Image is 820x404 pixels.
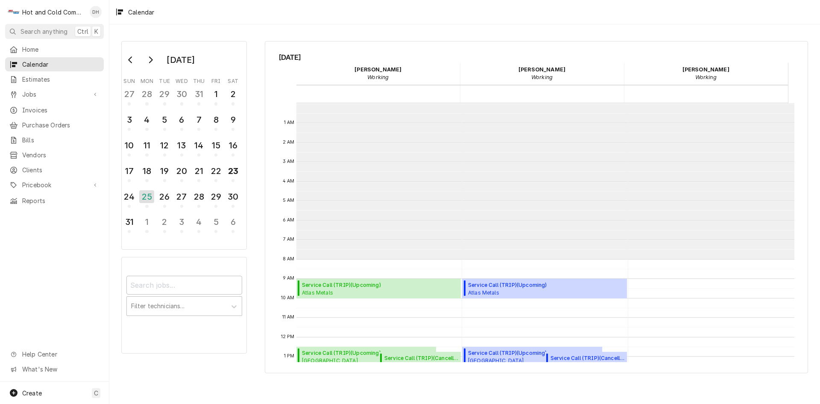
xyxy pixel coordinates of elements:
div: [Service] Service Call (TRIP) Atlas Metals ICE / 5680 New Northside Dr, Atlanta, GA 30328 ID: JOB... [462,279,627,298]
span: Atlas Metals ICE / [STREET_ADDRESS] [302,289,381,296]
span: Service Call (TRIP) ( Upcoming ) [468,349,600,357]
div: 14 [192,139,205,152]
span: Create [22,389,42,397]
div: 21 [192,165,205,177]
span: Ctrl [77,27,88,36]
div: 27 [123,88,136,100]
a: Clients [5,163,104,177]
div: 1 [209,88,223,100]
div: 29 [158,88,171,100]
span: 7 AM [281,236,297,243]
span: Search anything [20,27,67,36]
div: Daryl Harris - Working [296,63,460,84]
span: Warner Bros. Discovery WBD / [STREET_ADDRESS][PERSON_NAME] [384,362,458,369]
a: Go to Help Center [5,347,104,361]
div: 6 [175,113,188,126]
span: Warner Bros. Discovery WBD / [STREET_ADDRESS][PERSON_NAME] [551,362,624,369]
div: Calendar Day Picker [121,41,247,250]
span: Help Center [22,350,99,359]
span: Home [22,45,100,54]
div: 6 [226,215,240,228]
div: 22 [209,165,223,177]
span: Service Call (TRIP) ( Cancelled ) [551,354,624,362]
span: 2 AM [281,139,297,146]
div: [Service] Service Call (TRIP) Whitefield Academy Atheletic Center Dining / 1 Whitefield Academy D... [296,347,436,366]
a: Go to Pricebook [5,178,104,192]
div: DH [90,6,102,18]
div: 12 [158,139,171,152]
th: Friday [208,75,225,85]
a: Bills [5,133,104,147]
div: 15 [209,139,223,152]
span: What's New [22,365,99,374]
span: Service Call (TRIP) ( Upcoming ) [468,281,547,289]
input: Search jobs... [126,276,242,295]
div: 27 [175,190,188,203]
span: Service Call (TRIP) ( Upcoming ) [302,281,381,289]
div: 10 [123,139,136,152]
div: 31 [192,88,205,100]
span: Bills [22,136,100,144]
div: 8 [209,113,223,126]
em: Working [367,74,389,80]
div: [DATE] [164,53,198,67]
div: 25 [139,190,154,203]
span: Service Call (TRIP) ( Upcoming ) [302,349,433,357]
div: Service Call (TRIP)(Upcoming)Atlas MetalsICE / [STREET_ADDRESS] [296,279,461,298]
div: [Service] Service Call (TRIP) Atlas Metals ICE / 5680 New Northside Dr, Atlanta, GA 30328 ID: JOB... [296,279,461,298]
div: 30 [226,190,240,203]
span: Vendors [22,150,100,159]
div: Service Call (TRIP)(Upcoming)[GEOGRAPHIC_DATA]Atheletic Center Dining / [STREET_ADDRESS][US_STATE] [296,347,436,366]
span: 1 AM [282,119,297,126]
span: [GEOGRAPHIC_DATA] Atheletic Center Dining / [STREET_ADDRESS][US_STATE] [468,357,600,364]
strong: [PERSON_NAME] [354,66,401,73]
div: 5 [158,113,171,126]
span: Jobs [22,90,87,99]
div: 13 [175,139,188,152]
button: Go to previous month [122,53,139,67]
div: Jason Thomason - Working [624,63,788,84]
button: Search anythingCtrlK [5,24,104,39]
span: Reports [22,196,100,205]
div: David Harris - Working [460,63,624,84]
span: Calendar [22,60,100,69]
div: Daryl Harris's Avatar [90,6,102,18]
span: 6 AM [281,217,297,224]
th: Thursday [190,75,208,85]
div: 2 [226,88,240,100]
span: 3 AM [281,158,297,165]
span: Service Call (TRIP) ( Cancelled ) [384,354,458,362]
strong: [PERSON_NAME] [518,66,565,73]
div: 3 [175,215,188,228]
span: 1 PM [282,353,297,360]
div: 5 [209,215,223,228]
span: Purchase Orders [22,121,100,130]
div: Hot and Cold Commercial Kitchens, Inc.'s Avatar [8,6,20,18]
a: Invoices [5,103,104,117]
div: [Service] Service Call (TRIP) Warner Bros. Discovery WBD / 1065 Williams St NW 2nd floor, Atlanta... [378,352,461,372]
span: 4 AM [281,178,297,185]
em: Working [531,74,553,80]
div: 28 [192,190,205,203]
div: Calendar Filters [121,257,247,354]
span: Atlas Metals ICE / [STREET_ADDRESS] [468,289,547,296]
th: Saturday [225,75,242,85]
a: Go to Jobs [5,87,104,101]
div: Service Call (TRIP)(Cancelled)Warner Bros. DiscoveryWBD / [STREET_ADDRESS][PERSON_NAME] [378,352,461,372]
div: 20 [175,165,188,177]
div: 9 [226,113,240,126]
span: C [94,389,98,398]
span: 9 AM [281,275,297,282]
div: H [8,6,20,18]
a: Go to What's New [5,362,104,376]
th: Sunday [121,75,138,85]
div: 30 [175,88,188,100]
button: Go to next month [142,53,159,67]
div: 2 [158,215,171,228]
div: [Service] Service Call (TRIP) Warner Bros. Discovery WBD / 1065 Williams St NW 2nd floor, Atlanta... [545,352,627,372]
div: Hot and Cold Commercial Kitchens, Inc. [22,8,85,17]
em: Working [695,74,717,80]
div: 17 [123,165,136,177]
a: Estimates [5,72,104,86]
th: Tuesday [156,75,173,85]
